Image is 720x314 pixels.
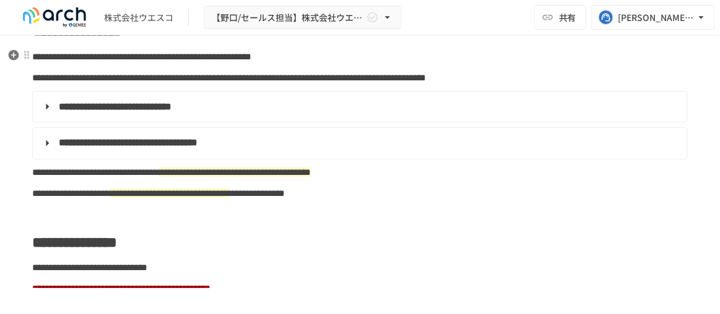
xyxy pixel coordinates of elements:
img: logo-default@2x-9cf2c760.svg [15,7,94,27]
button: [PERSON_NAME][EMAIL_ADDRESS][DOMAIN_NAME] [591,5,715,30]
div: [PERSON_NAME][EMAIL_ADDRESS][DOMAIN_NAME] [618,10,695,25]
span: 共有 [559,11,576,24]
div: 株式会社ウエスコ [104,11,173,24]
button: 【野口/セールス担当】株式会社ウエスコ様_初期設定サポート [204,6,402,30]
button: 共有 [534,5,586,30]
span: 【野口/セールス担当】株式会社ウエスコ様_初期設定サポート [212,10,364,25]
